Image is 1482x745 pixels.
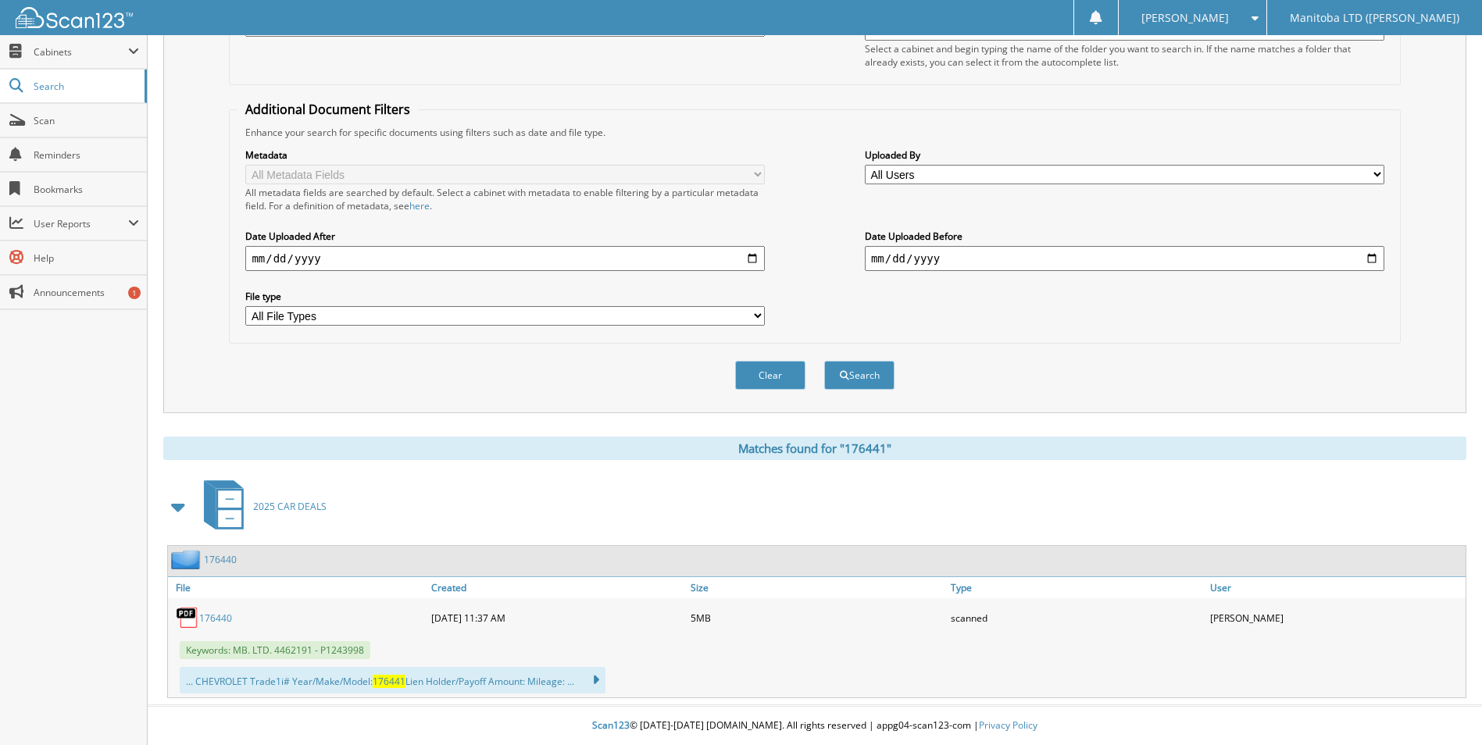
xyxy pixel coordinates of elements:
legend: Additional Document Filters [237,101,418,118]
a: 2025 CAR DEALS [195,476,327,537]
button: Clear [735,361,805,390]
div: 1 [128,287,141,299]
label: Uploaded By [865,148,1384,162]
span: 176441 [373,675,405,688]
input: start [245,246,765,271]
img: PDF.png [176,606,199,629]
div: © [DATE]-[DATE] [DOMAIN_NAME]. All rights reserved | appg04-scan123-com | [148,707,1482,745]
div: [PERSON_NAME] [1206,602,1466,633]
a: Created [427,577,687,598]
span: Cabinets [34,45,128,59]
a: Size [687,577,946,598]
button: Search [824,361,895,390]
span: Manitoba LTD ([PERSON_NAME]) [1290,13,1459,23]
div: All metadata fields are searched by default. Select a cabinet with metadata to enable filtering b... [245,186,765,212]
div: Enhance your search for specific documents using filters such as date and file type. [237,126,1391,139]
a: File [168,577,427,598]
span: Help [34,251,139,265]
div: [DATE] 11:37 AM [427,602,687,633]
label: File type [245,290,765,303]
a: here [409,199,430,212]
input: end [865,246,1384,271]
a: Privacy Policy [979,718,1037,732]
span: Scan123 [592,718,630,732]
span: Search [34,80,137,93]
img: scan123-logo-white.svg [16,7,133,28]
a: 176440 [199,611,232,625]
div: Matches found for "176441" [163,437,1466,460]
span: 2025 CAR DEALS [253,500,327,513]
label: Metadata [245,148,765,162]
img: folder2.png [171,550,204,569]
div: scanned [947,602,1206,633]
a: Type [947,577,1206,598]
div: ... CHEVROLET Trade1i# Year/Make/Model: Lien Holder/Payoff Amount: Mileage: ... [180,667,605,693]
a: 176440 [204,553,237,566]
span: [PERSON_NAME] [1141,13,1229,23]
iframe: Chat Widget [1404,670,1482,745]
span: Announcements [34,286,139,299]
label: Date Uploaded After [245,230,765,243]
span: Keywords: MB. LTD. 4462191 - P1243998 [180,641,370,659]
span: Bookmarks [34,183,139,196]
span: Reminders [34,148,139,162]
a: User [1206,577,1466,598]
div: Select a cabinet and begin typing the name of the folder you want to search in. If the name match... [865,42,1384,69]
label: Date Uploaded Before [865,230,1384,243]
span: User Reports [34,217,128,230]
div: 5MB [687,602,946,633]
span: Scan [34,114,139,127]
